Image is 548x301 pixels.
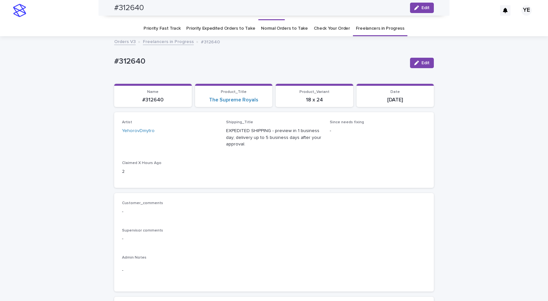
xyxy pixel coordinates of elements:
span: Artist [122,120,132,124]
p: 18 x 24 [280,97,349,103]
span: Supervisor comments [122,229,163,233]
img: stacker-logo-s-only.png [13,4,26,17]
span: Customer_comments [122,201,163,205]
a: Freelancers in Progress [356,21,404,36]
a: The Supreme Royals [209,97,258,103]
span: Date [390,90,400,94]
a: Freelancers in Progress [143,38,194,45]
p: #312640 [114,57,405,66]
a: Normal Orders to Take [261,21,308,36]
p: - [122,267,426,274]
a: Priority Expedited Orders to Take [186,21,255,36]
p: - [330,128,426,134]
a: Check Your Order [314,21,350,36]
span: Name [147,90,159,94]
p: EXPEDITED SHIPPING - preview in 1 business day; delivery up to 5 business days after your approval. [226,128,322,148]
span: Product_Variant [299,90,329,94]
div: YE [521,5,532,16]
p: #312640 [201,38,220,45]
span: Product_Title [221,90,247,94]
span: Admin Notes [122,256,146,260]
p: 2 [122,168,218,175]
p: #312640 [118,97,188,103]
a: YehorovDmytro [122,128,155,134]
span: Shipping_Title [226,120,253,124]
span: Claimed X Hours Ago [122,161,161,165]
span: Since needs fixing [330,120,364,124]
p: - [122,235,426,242]
p: - [122,208,426,215]
span: Edit [421,61,430,65]
a: Priority Fast Track [144,21,180,36]
button: Edit [410,58,434,68]
a: Orders V3 [114,38,136,45]
p: [DATE] [360,97,430,103]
